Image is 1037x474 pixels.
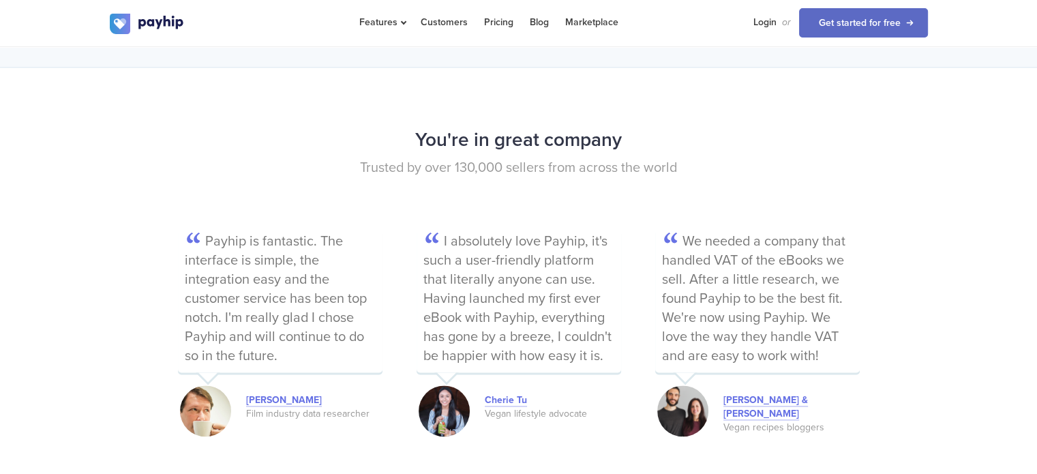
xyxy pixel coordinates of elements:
p: We needed a company that handled VAT of the eBooks we sell. After a little research, we found Pay... [655,228,860,372]
img: 2.jpg [180,385,231,436]
div: Vegan lifestyle advocate [485,407,621,421]
div: Vegan recipes bloggers [723,421,860,434]
a: Cherie Tu [485,394,527,406]
div: Film industry data researcher [246,407,382,421]
a: [PERSON_NAME] [246,394,322,406]
span: Features [359,16,404,28]
a: [PERSON_NAME] & [PERSON_NAME] [723,394,808,420]
h2: You're in great company [110,122,928,158]
p: Trusted by over 130,000 sellers from across the world [110,158,928,178]
p: I absolutely love Payhip, it's such a user-friendly platform that literally anyone can use. Havin... [417,228,621,372]
img: 1.jpg [419,385,470,436]
p: Payhip is fantastic. The interface is simple, the integration easy and the customer service has b... [178,228,382,372]
img: logo.svg [110,14,185,34]
a: Get started for free [799,8,928,38]
img: 3-optimised.png [657,385,708,436]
